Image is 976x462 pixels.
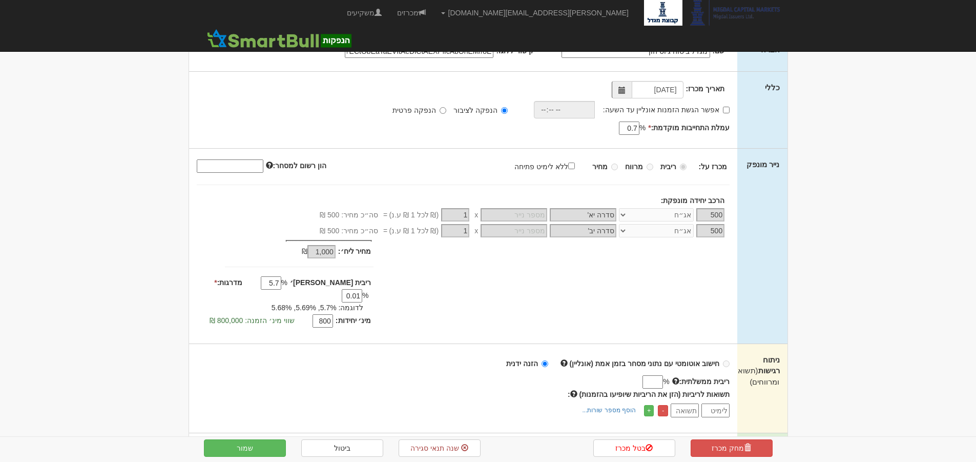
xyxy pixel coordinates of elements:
[696,224,724,237] input: כמות
[210,316,295,325] span: שווי מינ׳ הזמנה: 800,000 ₪
[603,105,730,115] label: אפשר הגשת הזמנות אונליין עד השעה:
[399,439,481,457] a: שנה תנאי סגירה
[746,159,779,170] label: נייר מונפק
[579,390,730,398] span: תשואות לריביות (הזן את הריביות שיופיעו בהזמנות)
[392,105,446,115] label: הנפקה פרטית
[625,163,643,171] strong: מרווח
[410,444,459,452] span: שנה תנאי סגירה
[266,160,326,171] label: הון רשום למסחר:
[514,160,585,172] label: ללא לימיט פתיחה
[696,208,724,222] input: כמות
[481,208,547,222] input: מספר נייר
[272,304,364,312] span: לדוגמה: 5.7%, 5.69%, 5.68%
[440,107,446,114] input: הנפקה פרטית
[550,224,616,237] input: שם הסדרה
[570,359,720,368] strong: חישוב אוטומטי עם נתוני מסחר בזמן אמת (אונליין)
[723,107,730,113] input: אפשר הגשת הזמנות אונליין עד השעה:
[301,439,383,457] a: ביטול
[644,405,654,416] a: +
[214,277,242,288] label: מדרגות:
[731,366,780,386] span: (תשואות ומרווחים)
[387,226,439,236] span: (₪ לכל 1 ₪ ע.נ)
[506,359,538,368] strong: הזנה ידנית
[441,224,469,237] input: מחיר *
[320,210,378,220] span: סה״כ מחיר: 500 ₪
[671,404,699,417] input: תשואה
[550,208,616,222] input: שם הסדרה
[699,163,728,171] strong: מכרז על:
[474,226,478,236] span: x
[647,164,653,170] input: מרווח
[336,315,371,326] label: מינ׳ יחידות:
[320,226,378,236] span: סה״כ מחיר: 500 ₪
[259,246,338,258] div: ₪
[568,163,575,169] input: ללא לימיט פתיחה
[290,277,371,288] label: ריבית [PERSON_NAME]׳
[441,208,469,222] input: מחיר *
[338,246,371,256] label: מחיר ליח׳:
[592,163,608,171] strong: מחיר
[593,439,675,457] a: בטל מכרז
[701,404,730,417] input: לימיט
[723,360,730,367] input: חישוב אוטומטי עם נתוני מסחר בזמן אמת (אונליין)
[383,226,387,236] span: =
[691,439,773,457] a: מחק מכרז
[453,105,508,115] label: הנפקה לציבור
[661,196,724,205] strong: הרכב יחידה מונפקת:
[639,123,646,133] span: %
[648,123,730,133] label: עמלת התחייבות מוקדמת:
[672,376,730,387] label: ריבית ממשלתית:
[204,28,355,49] img: SmartBull Logo
[383,210,387,220] span: =
[611,164,618,170] input: מחיר
[281,277,287,288] span: %
[686,84,725,94] label: תאריך מכרז:
[658,405,668,416] a: -
[204,439,286,457] button: שמור
[362,290,368,300] span: %
[568,389,730,399] label: :
[501,107,508,114] input: הנפקה לציבור
[680,164,687,170] input: ריבית
[579,405,639,416] a: הוסף מספר שורות...
[765,82,780,93] label: כללי
[542,360,548,367] input: הזנה ידנית
[387,210,439,220] span: (₪ לכל 1 ₪ ע.נ)
[745,354,779,387] label: ניתוח רגישות
[663,376,669,387] span: %
[474,210,478,220] span: x
[660,163,676,171] strong: ריבית
[481,224,547,237] input: מספר נייר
